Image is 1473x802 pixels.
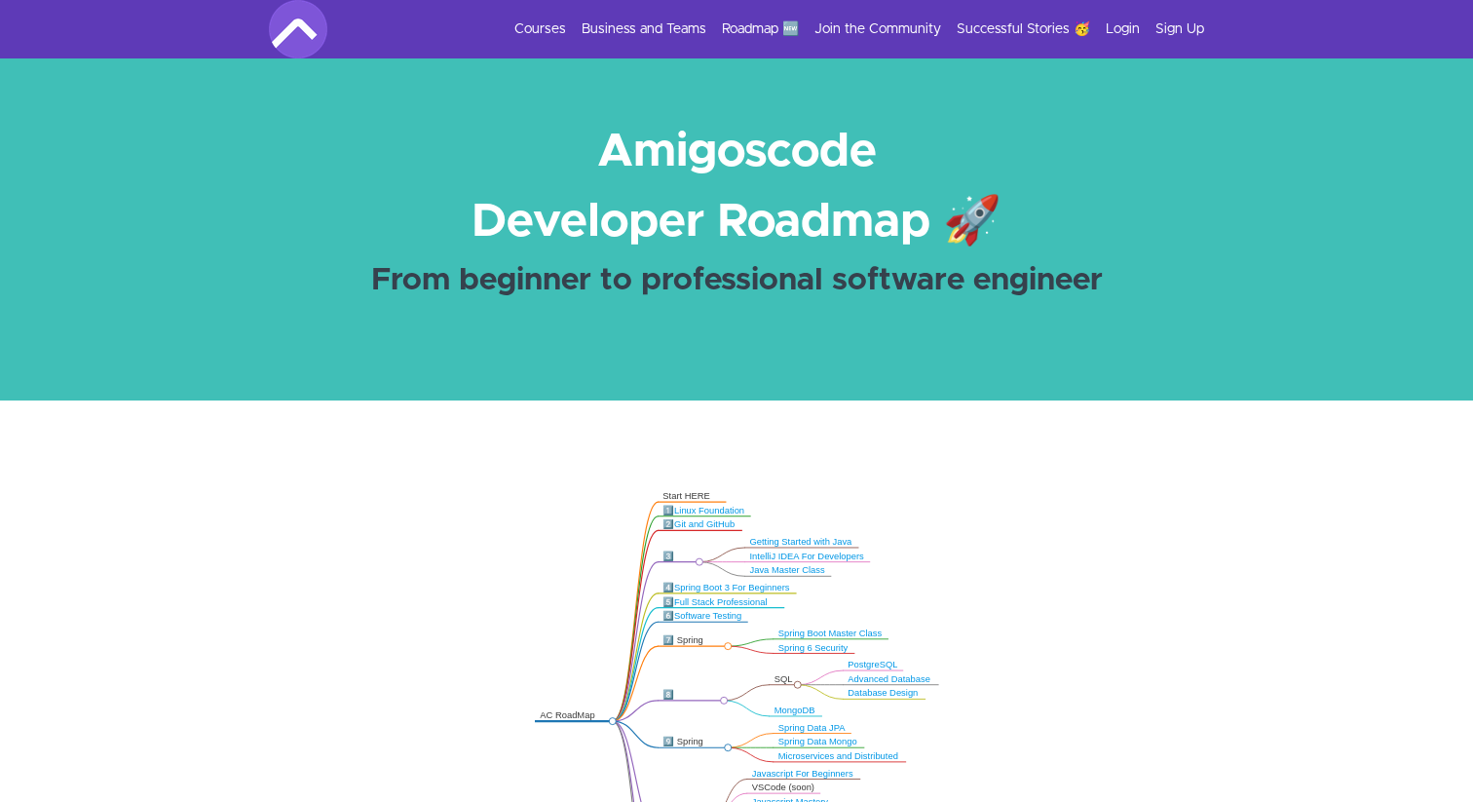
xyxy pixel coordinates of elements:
strong: From beginner to professional software engineer [371,265,1103,296]
a: Spring Boot Master Class [778,629,882,638]
a: Roadmap 🆕 [722,19,799,39]
div: VSCode (soon) [752,782,815,793]
a: Join the Community [814,19,941,39]
a: PostgreSQL [848,660,897,669]
a: Database Design [848,688,918,698]
div: 5️⃣ [662,596,778,619]
a: Advanced Database [848,674,930,684]
a: Spring 6 Security [778,642,848,652]
div: 6️⃣ [662,610,742,622]
div: 3️⃣ Java [662,551,695,573]
a: Successful Stories 🥳 [957,19,1090,39]
div: 4️⃣ [662,582,790,593]
a: Git and GitHub [674,519,735,529]
div: 1️⃣ [662,505,744,516]
a: Business and Teams [582,19,706,39]
a: Full Stack Professional 🔥 [662,596,767,618]
div: SQL [774,673,793,685]
a: Microservices and Distributed [778,751,898,761]
a: Java Master Class [749,565,824,575]
div: 2️⃣ [662,519,736,531]
a: Getting Started with Java [749,537,851,547]
div: Start HERE 👋🏿 [662,490,720,513]
a: Courses [514,19,566,39]
a: Spring Data Mongo [778,737,857,746]
a: MongoDB [774,706,815,715]
a: Login [1106,19,1140,39]
a: Software Testing [674,611,741,621]
a: Javascript For Beginners [752,768,853,778]
div: AC RoadMap 🚀 [540,709,608,732]
div: 9️⃣ Spring Boot [662,736,723,758]
div: 7️⃣ Spring Boot [662,634,723,657]
a: Spring Boot 3 For Beginners [674,583,789,592]
a: IntelliJ IDEA For Developers [749,552,863,561]
strong: Amigoscode [597,129,877,175]
a: Linux Foundation [674,506,744,516]
a: Sign Up [1155,19,1204,39]
a: Spring Data JPA [778,722,846,732]
div: 8️⃣ Databases [662,689,719,711]
strong: Developer Roadmap 🚀 [472,199,1001,246]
